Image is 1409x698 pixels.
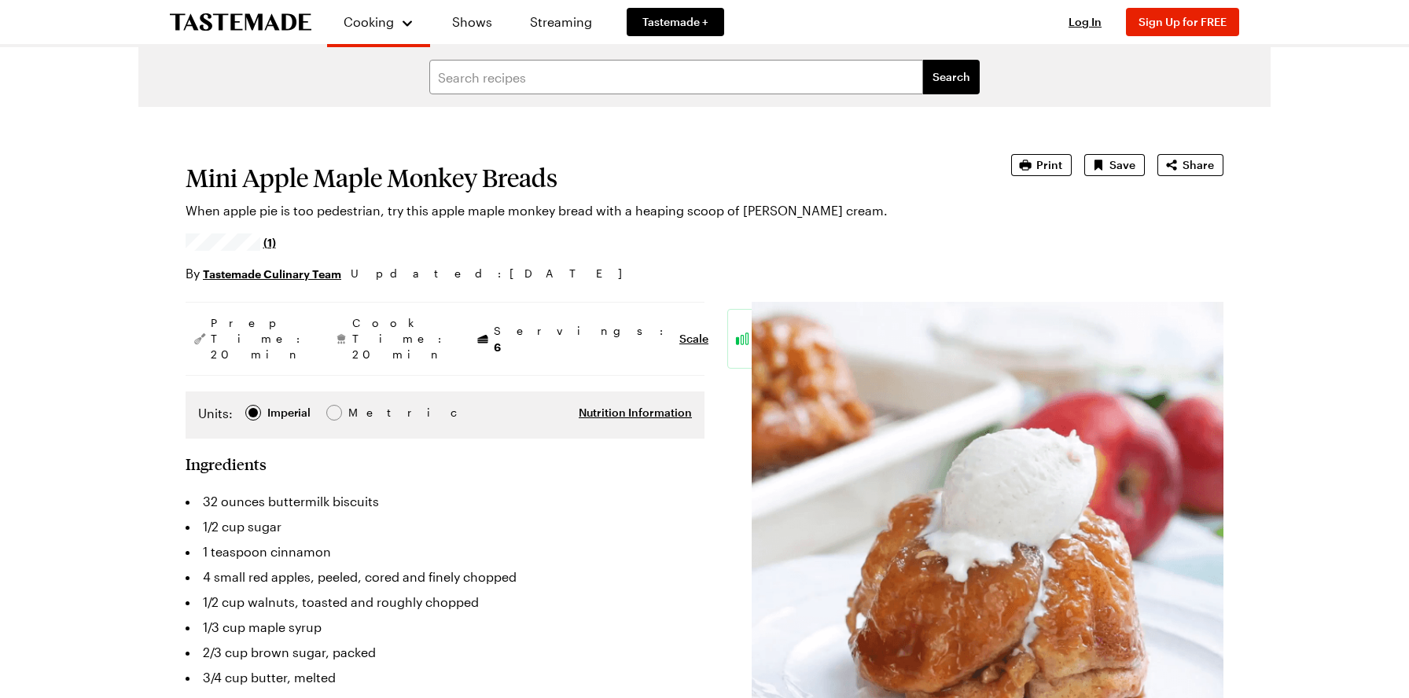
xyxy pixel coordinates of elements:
[198,404,233,423] label: Units:
[1139,15,1227,28] span: Sign Up for FREE
[186,640,704,665] li: 2/3 cup brown sugar, packed
[198,404,381,426] div: Imperial Metric
[186,163,967,192] h1: Mini Apple Maple Monkey Breads
[1157,154,1223,176] button: Share
[186,264,341,283] p: By
[679,331,708,347] button: Scale
[186,514,704,539] li: 1/2 cup sugar
[429,60,923,94] input: Search recipes
[1069,15,1102,28] span: Log In
[263,234,276,250] span: (1)
[923,60,980,94] button: filters
[494,339,501,354] span: 6
[1109,157,1135,173] span: Save
[211,315,308,362] span: Prep Time: 20 min
[579,405,692,421] button: Nutrition Information
[186,539,704,564] li: 1 teaspoon cinnamon
[1036,157,1062,173] span: Print
[1084,154,1145,176] button: Save recipe
[352,315,450,362] span: Cook Time: 20 min
[203,265,341,282] a: Tastemade Culinary Team
[267,404,311,421] div: Imperial
[933,69,970,85] span: Search
[1183,157,1214,173] span: Share
[186,201,967,220] p: When apple pie is too pedestrian, try this apple maple monkey bread with a heaping scoop of [PERS...
[186,590,704,615] li: 1/2 cup walnuts, toasted and roughly chopped
[186,615,704,640] li: 1/3 cup maple syrup
[627,8,724,36] a: Tastemade +
[642,14,708,30] span: Tastemade +
[186,665,704,690] li: 3/4 cup butter, melted
[267,404,312,421] span: Imperial
[186,454,267,473] h2: Ingredients
[1011,154,1072,176] button: Print
[1054,14,1117,30] button: Log In
[186,236,276,248] a: 5/5 stars from 1 reviews
[494,323,671,355] span: Servings:
[170,13,311,31] a: To Tastemade Home Page
[186,489,704,514] li: 32 ounces buttermilk biscuits
[351,265,638,282] span: Updated : [DATE]
[348,404,381,421] div: Metric
[1126,8,1239,36] button: Sign Up for FREE
[186,564,704,590] li: 4 small red apples, peeled, cored and finely chopped
[348,404,383,421] span: Metric
[343,6,414,38] button: Cooking
[344,14,394,29] span: Cooking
